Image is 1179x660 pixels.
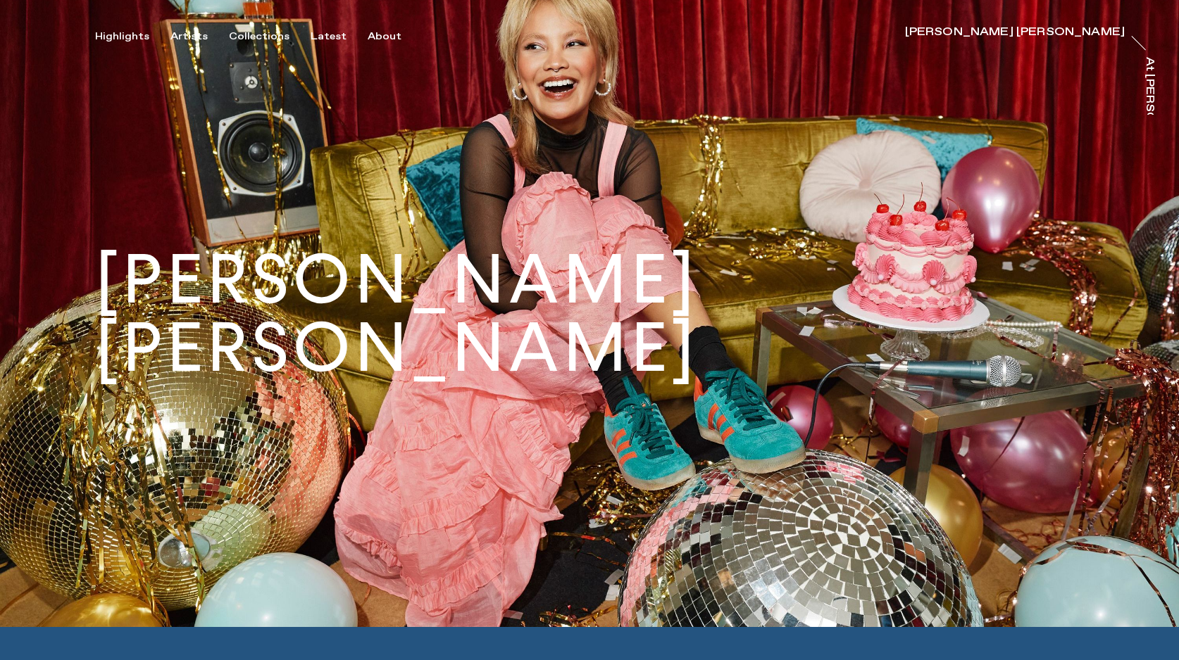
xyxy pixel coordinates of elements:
[311,30,347,43] div: Latest
[368,30,423,43] button: About
[95,30,149,43] div: Highlights
[368,30,401,43] div: About
[311,30,368,43] button: Latest
[1141,57,1155,115] a: At [PERSON_NAME]
[905,27,1125,41] a: [PERSON_NAME] [PERSON_NAME]
[229,30,289,43] div: Collections
[1144,57,1155,183] div: At [PERSON_NAME]
[95,246,1084,382] h1: [PERSON_NAME] [PERSON_NAME]
[229,30,311,43] button: Collections
[170,30,208,43] div: Artists
[95,30,170,43] button: Highlights
[170,30,229,43] button: Artists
